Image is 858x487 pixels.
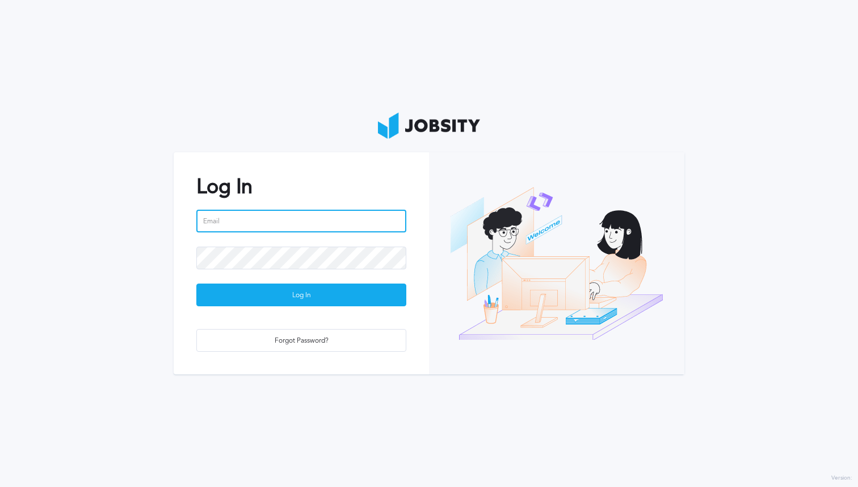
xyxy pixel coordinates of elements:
[197,284,406,307] div: Log In
[831,475,852,482] label: Version:
[197,330,406,352] div: Forgot Password?
[196,329,406,352] button: Forgot Password?
[196,284,406,306] button: Log In
[196,175,406,198] h2: Log In
[196,210,406,232] input: Email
